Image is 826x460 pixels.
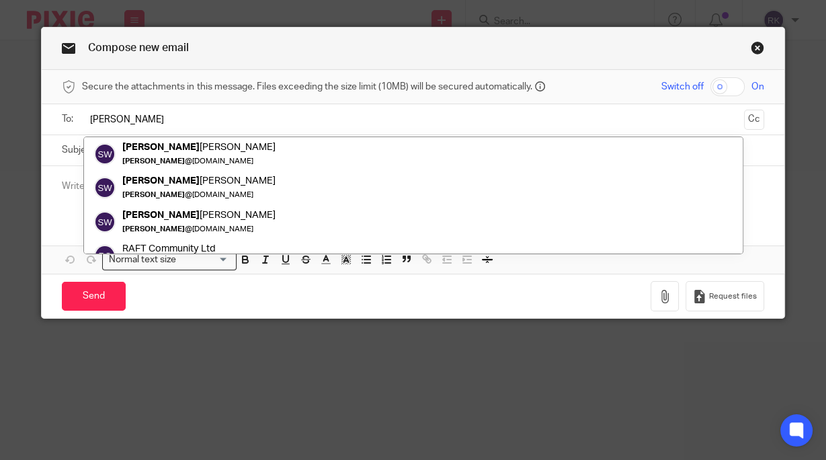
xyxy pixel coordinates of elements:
img: svg%3E [94,211,116,233]
button: Request files [686,281,763,311]
div: Search for option [102,250,237,270]
em: [PERSON_NAME] [122,142,200,152]
em: [PERSON_NAME] [122,176,200,186]
img: svg%3E [94,178,116,199]
button: Cc [744,110,764,130]
div: [PERSON_NAME] [122,141,276,154]
input: Search for option [180,253,229,267]
small: @[DOMAIN_NAME] [122,157,253,165]
label: Subject: [62,143,97,157]
input: Send [62,282,126,311]
div: RAFT Community Ltd [122,242,253,256]
span: Switch off [661,80,704,93]
a: Close this dialog window [751,41,764,59]
img: svg%3E [94,143,116,165]
div: [PERSON_NAME] [122,175,276,188]
span: Secure the attachments in this message. Files exceeding the size limit (10MB) will be secured aut... [82,80,532,93]
span: Compose new email [88,42,189,53]
em: [PERSON_NAME] [122,225,185,233]
span: On [751,80,764,93]
em: [PERSON_NAME] [122,192,185,199]
img: svg%3E [94,245,116,266]
span: Request files [709,291,757,302]
label: To: [62,112,77,126]
div: [PERSON_NAME] [122,208,276,222]
small: @[DOMAIN_NAME] [122,192,253,199]
em: [PERSON_NAME] [122,210,200,220]
span: Normal text size [106,253,179,267]
small: @[DOMAIN_NAME] [122,225,253,233]
em: [PERSON_NAME] [122,157,185,165]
